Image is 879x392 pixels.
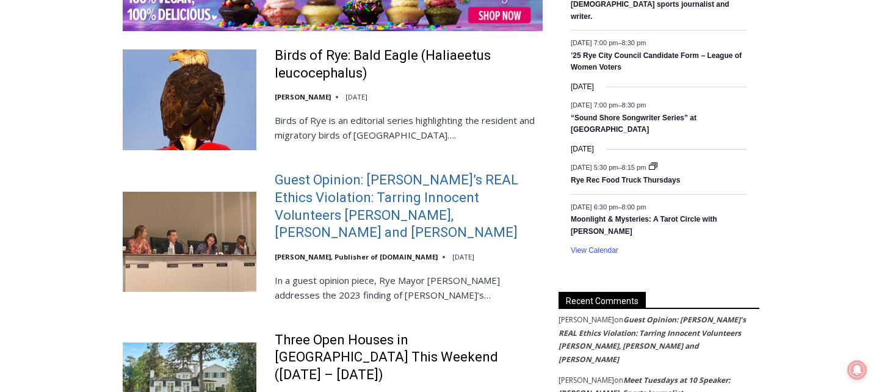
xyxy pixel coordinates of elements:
[571,39,618,46] span: [DATE] 7:00 pm
[571,114,696,135] a: “Sound Shore Songwriter Series” at [GEOGRAPHIC_DATA]
[571,203,646,210] time: –
[559,314,614,325] span: [PERSON_NAME]
[275,252,438,261] a: [PERSON_NAME], Publisher of [DOMAIN_NAME]
[622,203,646,210] span: 8:00 pm
[123,192,256,292] img: Guest Opinion: Rye’s REAL Ethics Violation: Tarring Innocent Volunteers Carolina Johnson, Julie S...
[571,215,717,236] a: Moonlight & Mysteries: A Tarot Circle with [PERSON_NAME]
[345,92,367,101] time: [DATE]
[571,143,594,155] time: [DATE]
[571,39,646,46] time: –
[275,273,543,302] p: In a guest opinion piece, Rye Mayor [PERSON_NAME] addresses the 2023 finding of [PERSON_NAME]’s…
[622,101,646,109] span: 8:30 pm
[275,172,543,241] a: Guest Opinion: [PERSON_NAME]’s REAL Ethics Violation: Tarring Innocent Volunteers [PERSON_NAME], ...
[275,47,543,82] a: Birds of Rye: Bald Eagle (Haliaeetus leucocephalus)
[571,203,618,210] span: [DATE] 6:30 pm
[452,252,474,261] time: [DATE]
[571,164,648,171] time: –
[571,164,618,171] span: [DATE] 5:30 pm
[559,313,759,366] footer: on
[308,1,577,118] div: "At the 10am stand-up meeting, each intern gets a chance to take [PERSON_NAME] and the other inte...
[275,113,543,142] p: Birds of Rye is an editorial series highlighting the resident and migratory birds of [GEOGRAPHIC_...
[571,51,742,73] a: ’25 Rye City Council Candidate Form – League of Women Voters
[294,118,591,152] a: Intern @ [DOMAIN_NAME]
[559,375,614,385] span: [PERSON_NAME]
[559,292,646,308] span: Recent Comments
[559,314,746,365] a: Guest Opinion: [PERSON_NAME]’s REAL Ethics Violation: Tarring Innocent Volunteers [PERSON_NAME], ...
[319,122,566,149] span: Intern @ [DOMAIN_NAME]
[123,49,256,150] img: Birds of Rye: Bald Eagle (Haliaeetus leucocephalus)
[571,176,680,186] a: Rye Rec Food Truck Thursdays
[622,39,646,46] span: 8:30 pm
[571,246,618,255] a: View Calendar
[622,164,646,171] span: 8:15 pm
[275,332,543,384] a: Three Open Houses in [GEOGRAPHIC_DATA] This Weekend ([DATE] – [DATE])
[571,81,594,93] time: [DATE]
[275,92,331,101] a: [PERSON_NAME]
[571,101,646,109] time: –
[571,101,618,109] span: [DATE] 7:00 pm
